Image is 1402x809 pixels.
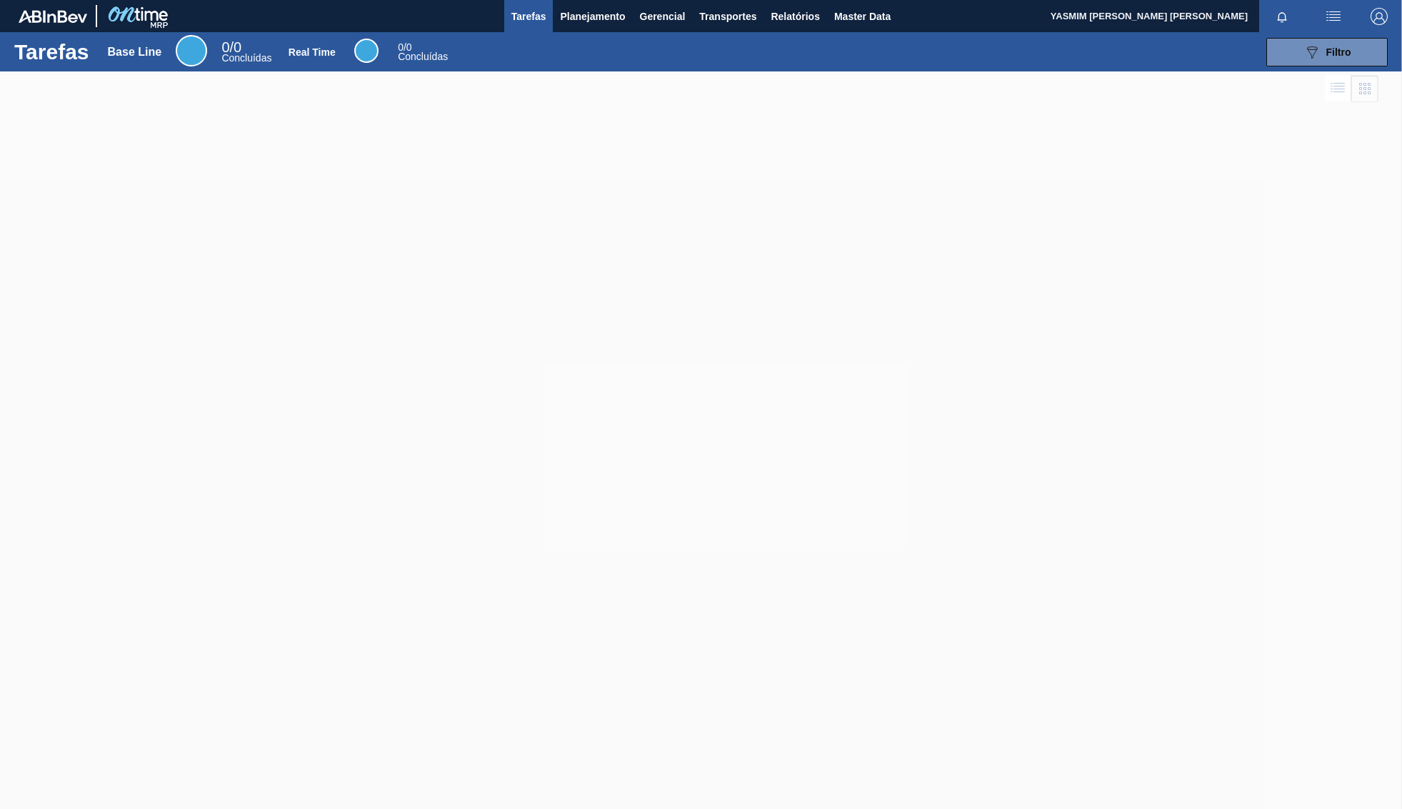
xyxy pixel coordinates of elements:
[560,8,625,25] span: Planejamento
[221,52,271,64] span: Concluídas
[221,39,241,55] span: / 0
[1371,8,1388,25] img: Logout
[699,8,756,25] span: Transportes
[640,8,686,25] span: Gerencial
[1325,8,1342,25] img: userActions
[1259,6,1305,26] button: Notificações
[289,46,336,58] div: Real Time
[19,10,87,23] img: TNhmsLtSVTkK8tSr43FrP2fwEKptu5GPRR3wAAAABJRU5ErkJggg==
[511,8,546,25] span: Tarefas
[1266,38,1388,66] button: Filtro
[834,8,891,25] span: Master Data
[221,41,271,63] div: Base Line
[354,39,379,63] div: Real Time
[176,35,207,66] div: Base Line
[108,46,162,59] div: Base Line
[398,41,404,53] span: 0
[771,8,819,25] span: Relatórios
[14,44,89,60] h1: Tarefas
[398,41,411,53] span: / 0
[221,39,229,55] span: 0
[1326,46,1351,58] span: Filtro
[398,43,448,61] div: Real Time
[398,51,448,62] span: Concluídas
